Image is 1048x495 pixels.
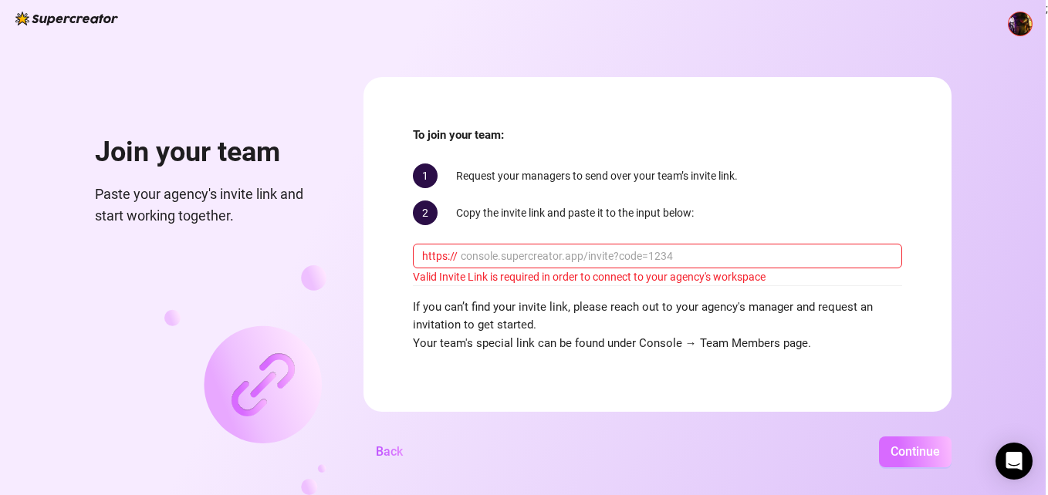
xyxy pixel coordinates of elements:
span: If you can’t find your invite link, please reach out to your agency's manager and request an invi... [413,298,902,353]
button: Back [363,436,415,467]
span: Back [376,444,403,459]
div: Valid Invite Link is required in order to connect to your agency's workspace [413,268,902,285]
img: logo [15,12,118,25]
h1: Join your team [95,136,326,170]
input: console.supercreator.app/invite?code=1234 [461,247,893,264]
img: ACg8ocL12n_pwGEioWdL62_iObm6J3JANZ6gss4TAfhUZnk2egTmRhA=s96-c [1009,12,1032,35]
div: Open Intercom Messenger [996,443,1033,480]
span: Continue [891,444,940,459]
div: Copy the invite link and paste it to the input below: [413,200,902,225]
span: https:// [422,247,458,264]
span: Paste your agency's invite link and start working together. [95,184,326,227]
span: 2 [413,200,438,225]
span: 1 [413,163,438,188]
div: Request your managers to send over your team’s invite link. [413,163,902,188]
strong: To join your team: [413,128,504,142]
button: Continue [879,436,952,467]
